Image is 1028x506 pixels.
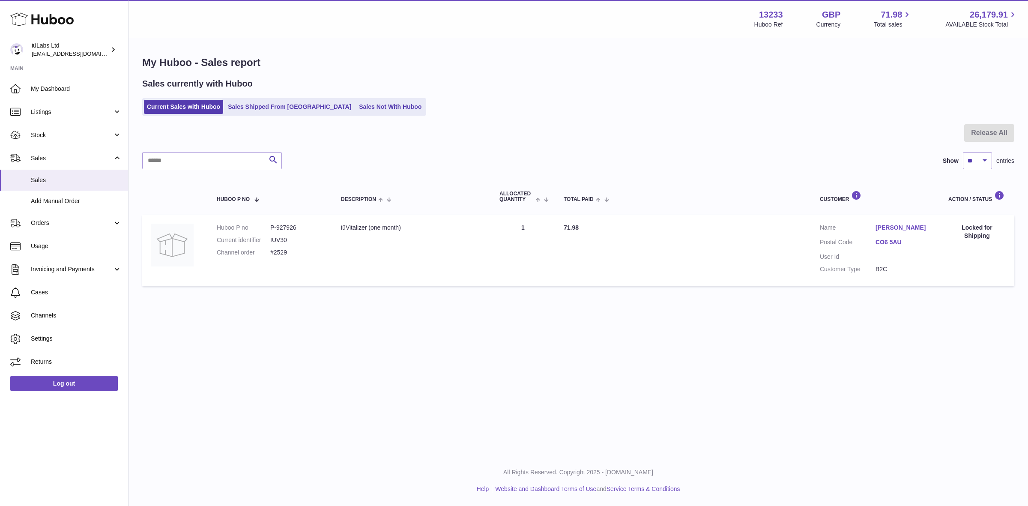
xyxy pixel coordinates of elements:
div: Currency [816,21,841,29]
span: Invoicing and Payments [31,265,113,273]
dt: Huboo P no [217,224,270,232]
span: Channels [31,311,122,320]
img: no-photo.jpg [151,224,194,266]
dt: Customer Type [820,265,876,273]
div: Huboo Ref [754,21,783,29]
a: 26,179.91 AVAILABLE Stock Total [945,9,1018,29]
td: 1 [491,215,555,286]
a: CO6 5AU [876,238,931,246]
a: [PERSON_NAME] [876,224,931,232]
dt: Current identifier [217,236,270,244]
span: 71.98 [881,9,902,21]
p: All Rights Reserved. Copyright 2025 - [DOMAIN_NAME] [135,468,1021,476]
dd: B2C [876,265,931,273]
span: Add Manual Order [31,197,122,205]
a: Sales Not With Huboo [356,100,424,114]
span: Total sales [874,21,912,29]
h1: My Huboo - Sales report [142,56,1014,69]
dt: Name [820,224,876,234]
span: 71.98 [564,224,579,231]
a: Website and Dashboard Terms of Use [495,485,596,492]
span: [EMAIL_ADDRESS][DOMAIN_NAME] [32,50,126,57]
span: Returns [31,358,122,366]
div: iüVitalizer (one month) [341,224,482,232]
strong: GBP [822,9,840,21]
img: info@iulabs.co [10,43,23,56]
dd: #2529 [270,249,324,257]
span: Sales [31,176,122,184]
span: Settings [31,335,122,343]
span: Total paid [564,197,594,202]
span: ALLOCATED Quantity [499,191,533,202]
div: Action / Status [948,191,1006,202]
div: Locked for Shipping [948,224,1006,240]
dd: P-927926 [270,224,324,232]
span: 26,179.91 [970,9,1008,21]
span: Orders [31,219,113,227]
span: Description [341,197,376,202]
span: Listings [31,108,113,116]
span: Huboo P no [217,197,250,202]
strong: 13233 [759,9,783,21]
a: Service Terms & Conditions [607,485,680,492]
span: AVAILABLE Stock Total [945,21,1018,29]
label: Show [943,157,959,165]
div: iüLabs Ltd [32,42,109,58]
div: Customer [820,191,931,202]
dt: Channel order [217,249,270,257]
li: and [492,485,680,493]
span: My Dashboard [31,85,122,93]
a: 71.98 Total sales [874,9,912,29]
span: entries [996,157,1014,165]
dd: IUV30 [270,236,324,244]
a: Help [477,485,489,492]
a: Log out [10,376,118,391]
span: Cases [31,288,122,296]
a: Sales Shipped From [GEOGRAPHIC_DATA] [225,100,354,114]
dt: User Id [820,253,876,261]
dt: Postal Code [820,238,876,249]
span: Usage [31,242,122,250]
span: Stock [31,131,113,139]
span: Sales [31,154,113,162]
a: Current Sales with Huboo [144,100,223,114]
h2: Sales currently with Huboo [142,78,253,90]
